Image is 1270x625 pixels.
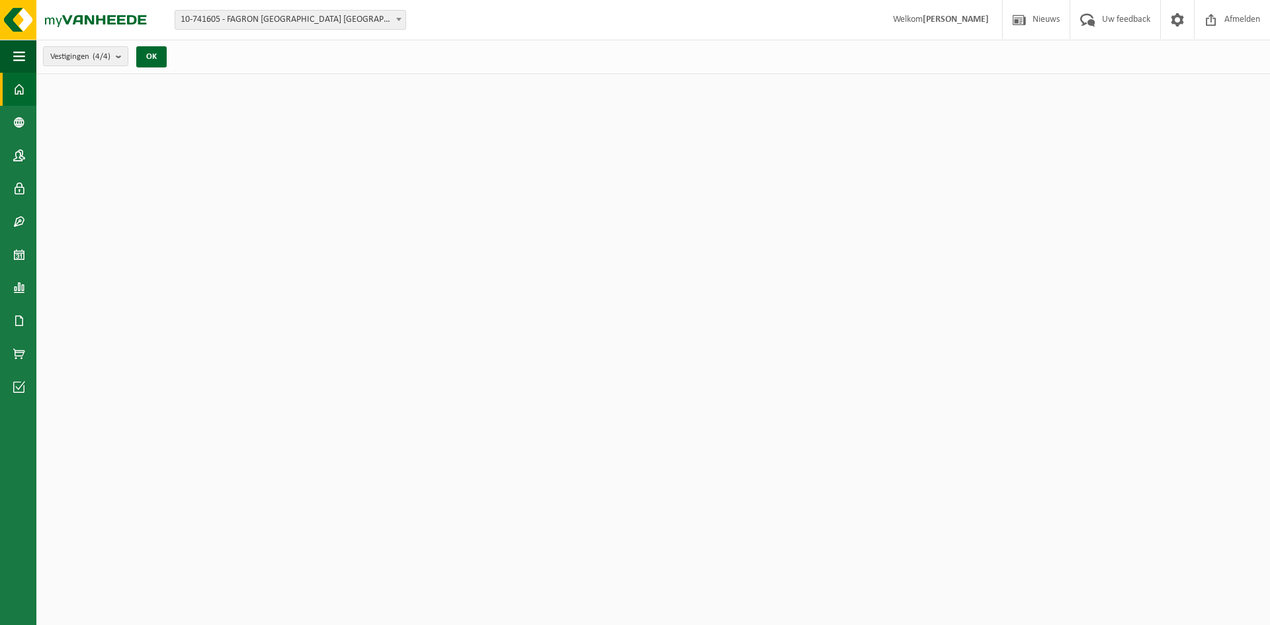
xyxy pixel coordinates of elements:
span: 10-741605 - FAGRON BELGIUM NV - NAZARETH [175,10,406,30]
strong: [PERSON_NAME] [923,15,989,24]
button: OK [136,46,167,67]
span: Vestigingen [50,47,110,67]
span: 10-741605 - FAGRON BELGIUM NV - NAZARETH [175,11,405,29]
count: (4/4) [93,52,110,61]
button: Vestigingen(4/4) [43,46,128,66]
